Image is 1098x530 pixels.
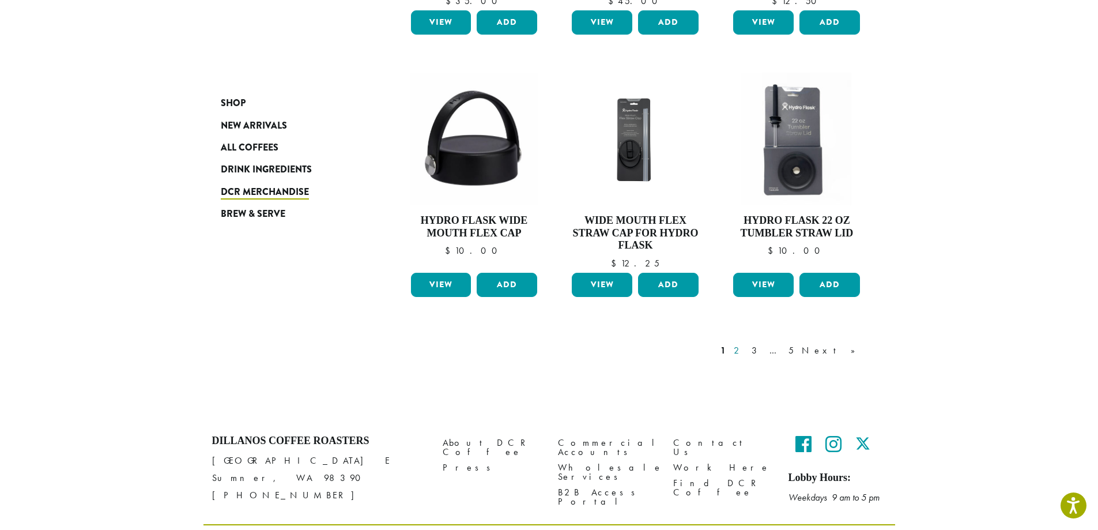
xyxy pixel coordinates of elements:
span: $ [768,245,778,257]
a: View [411,10,471,35]
button: Add [477,10,537,35]
a: … [767,344,783,358]
bdi: 10.00 [768,245,825,257]
button: Add [799,10,860,35]
span: DCR Merchandise [221,185,309,200]
a: Commercial Accounts [558,435,656,460]
p: [GEOGRAPHIC_DATA] E Sumner, WA 98390 [PHONE_NUMBER] [212,452,425,504]
em: Weekdays 9 am to 5 pm [788,491,880,503]
button: Add [638,273,699,297]
a: Find DCR Coffee [673,475,771,500]
span: Drink Ingredients [221,163,312,177]
a: View [733,273,794,297]
a: New Arrivals [221,114,359,136]
span: All Coffees [221,141,278,155]
a: 3 [749,344,764,358]
a: Next » [799,344,866,358]
a: DCR Merchandise [221,181,359,203]
a: View [411,273,471,297]
h4: Hydro Flask Wide Mouth Flex Cap [408,215,541,239]
span: Brew & Serve [221,207,285,221]
button: Add [799,273,860,297]
a: 2 [731,344,746,358]
button: Add [477,273,537,297]
a: Wide Mouth Flex Straw Cap for Hydro Flask $12.25 [569,73,701,268]
a: 5 [786,344,796,358]
a: Brew & Serve [221,203,359,225]
bdi: 12.25 [611,257,659,269]
a: All Coffees [221,137,359,159]
h4: Hydro Flask 22 oz Tumbler Straw Lid [730,215,863,239]
a: Hydro Flask Wide Mouth Flex Cap $10.00 [408,73,541,268]
a: Work Here [673,460,771,475]
a: 1 [718,344,728,358]
a: Shop [221,92,359,114]
img: Hydro-FlaskF-lex-Sip-Lid-_Stock_1200x900.jpg [569,89,701,189]
span: New Arrivals [221,119,287,133]
bdi: 10.00 [445,245,503,257]
a: B2B Access Portal [558,484,656,509]
img: Hydro-Flask-Wide-Mouth-Flex-Cap.jpg [410,73,538,205]
a: Hydro Flask 22 oz Tumbler Straw Lid $10.00 [730,73,863,268]
a: View [572,273,632,297]
a: Drink Ingredients [221,159,359,181]
span: Shop [221,96,246,111]
button: Add [638,10,699,35]
span: $ [445,245,455,257]
a: About DCR Coffee [443,435,541,460]
h4: Wide Mouth Flex Straw Cap for Hydro Flask [569,215,701,252]
h5: Lobby Hours: [788,472,886,484]
a: Wholesale Services [558,460,656,484]
a: Contact Us [673,435,771,460]
span: $ [611,257,621,269]
a: View [572,10,632,35]
img: 22oz-Tumbler-Straw-Lid-Hydro-Flask-300x300.jpg [730,73,863,205]
a: View [733,10,794,35]
h4: Dillanos Coffee Roasters [212,435,425,448]
a: Press [443,460,541,475]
